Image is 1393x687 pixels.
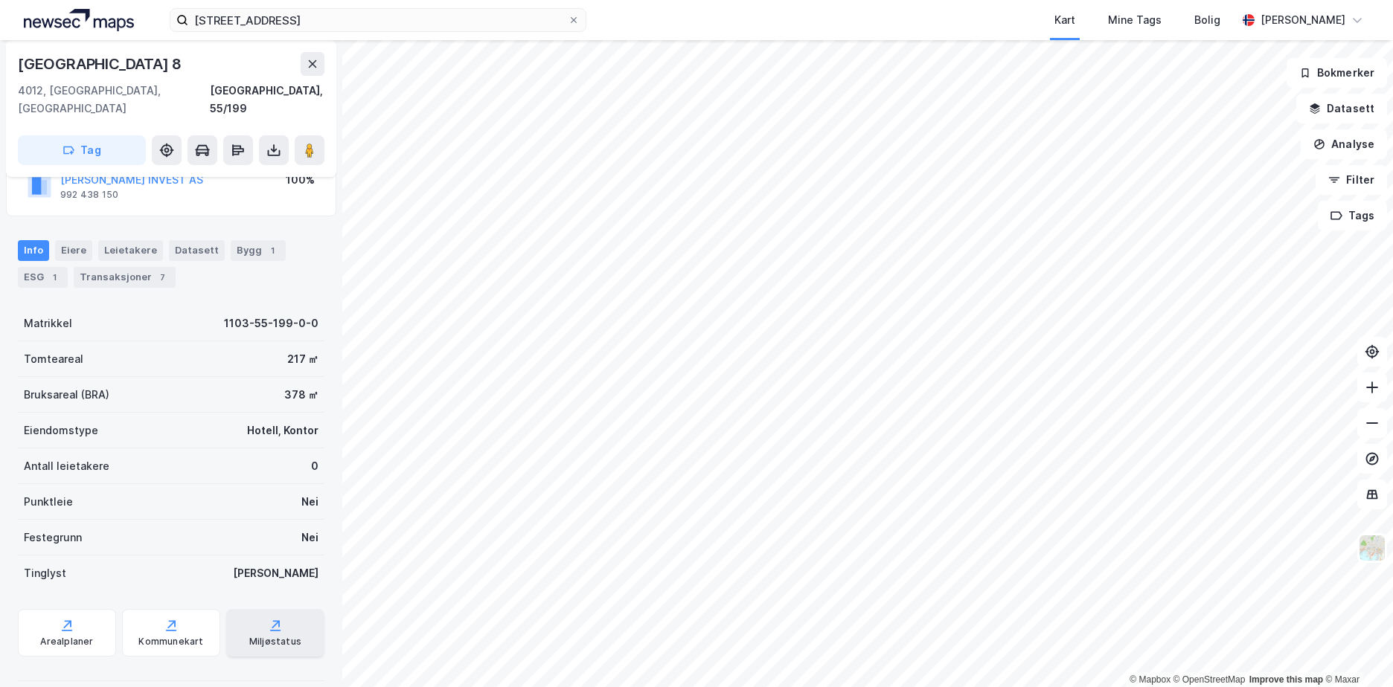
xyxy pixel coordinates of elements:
[1301,129,1387,159] button: Analyse
[40,636,93,648] div: Arealplaner
[311,457,318,475] div: 0
[265,243,280,258] div: 1
[24,350,83,368] div: Tomteareal
[1249,674,1323,685] a: Improve this map
[287,350,318,368] div: 217 ㎡
[24,9,134,31] img: logo.a4113a55bc3d86da70a041830d287a7e.svg
[249,636,301,648] div: Miljøstatus
[18,82,210,117] div: 4012, [GEOGRAPHIC_DATA], [GEOGRAPHIC_DATA]
[24,315,72,332] div: Matrikkel
[1316,165,1387,195] button: Filter
[1319,616,1393,687] div: Kontrollprogram for chat
[210,82,324,117] div: [GEOGRAPHIC_DATA], 55/199
[24,386,109,404] div: Bruksareal (BRA)
[24,457,109,475] div: Antall leietakere
[1130,674,1171,685] a: Mapbox
[231,240,286,261] div: Bygg
[1319,616,1393,687] iframe: Chat Widget
[1296,94,1387,123] button: Datasett
[1173,674,1246,685] a: OpenStreetMap
[286,171,315,189] div: 100%
[1054,11,1075,29] div: Kart
[169,240,225,261] div: Datasett
[24,422,98,439] div: Eiendomstype
[301,493,318,511] div: Nei
[224,315,318,332] div: 1103-55-199-0-0
[18,135,146,165] button: Tag
[18,240,49,261] div: Info
[1318,201,1387,230] button: Tags
[24,564,66,582] div: Tinglyst
[1287,58,1387,88] button: Bokmerker
[60,189,118,201] div: 992 438 150
[24,529,82,546] div: Festegrunn
[247,422,318,439] div: Hotell, Kontor
[74,267,176,288] div: Transaksjoner
[18,52,185,76] div: [GEOGRAPHIC_DATA] 8
[1108,11,1162,29] div: Mine Tags
[188,9,568,31] input: Søk på adresse, matrikkel, gårdeiere, leietakere eller personer
[24,493,73,511] div: Punktleie
[18,267,68,288] div: ESG
[301,529,318,546] div: Nei
[98,240,163,261] div: Leietakere
[155,270,170,285] div: 7
[1261,11,1345,29] div: [PERSON_NAME]
[1194,11,1220,29] div: Bolig
[138,636,203,648] div: Kommunekart
[47,270,62,285] div: 1
[55,240,92,261] div: Eiere
[284,386,318,404] div: 378 ㎡
[1358,534,1386,562] img: Z
[233,564,318,582] div: [PERSON_NAME]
